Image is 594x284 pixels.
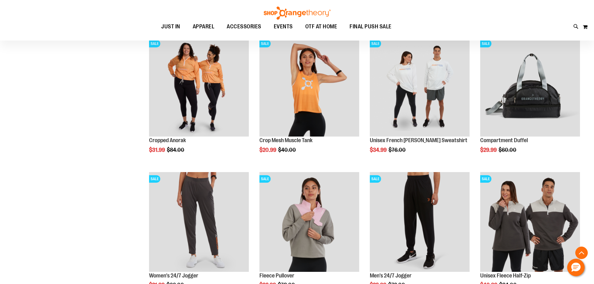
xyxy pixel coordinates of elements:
a: OTF AT HOME [299,20,344,34]
span: $76.00 [389,147,407,153]
span: JUST IN [161,20,180,34]
img: Unisex French Terry Crewneck Sweatshirt primary image [370,37,470,137]
a: ACCESSORIES [220,20,268,34]
span: SALE [149,175,160,183]
img: Product image for 24/7 Jogger [149,172,249,272]
a: Fleece Pullover [259,272,294,279]
span: SALE [259,40,271,47]
a: APPAREL [186,20,221,34]
img: Cropped Anorak primary image [149,37,249,137]
img: Product image for Fleece Pullover [259,172,359,272]
a: Unisex French [PERSON_NAME] Sweatshirt [370,137,467,143]
a: Cropped Anorak primary imageSALE [149,37,249,137]
span: $34.99 [370,147,388,153]
a: Product image for 24/7 JoggerSALE [149,172,249,273]
a: FINAL PUSH SALE [343,20,398,34]
a: JUST IN [155,20,186,34]
span: SALE [370,40,381,47]
span: $29.99 [480,147,498,153]
span: SALE [259,175,271,183]
img: Shop Orangetheory [263,7,331,20]
span: SALE [149,40,160,47]
a: EVENTS [268,20,299,34]
a: Compartment Duffel front SALE [480,37,580,137]
span: $60.00 [499,147,517,153]
a: Men's 24/7 Jogger [370,272,412,279]
a: Unisex French Terry Crewneck Sweatshirt primary imageSALE [370,37,470,137]
span: OTF AT HOME [305,20,337,34]
img: Crop Mesh Muscle Tank primary image [259,37,359,137]
div: product [256,34,362,169]
a: Women's 24/7 Jogger [149,272,198,279]
a: Cropped Anorak [149,137,186,143]
img: Product image for Unisex Fleece Half Zip [480,172,580,272]
a: Product image for Fleece PulloverSALE [259,172,359,273]
span: SALE [370,175,381,183]
a: Crop Mesh Muscle Tank [259,137,312,143]
span: $40.00 [278,147,297,153]
a: Product image for Unisex Fleece Half ZipSALE [480,172,580,273]
span: APPAREL [193,20,215,34]
div: product [146,34,252,169]
span: SALE [480,175,491,183]
span: EVENTS [274,20,293,34]
img: Compartment Duffel front [480,37,580,137]
div: product [367,34,473,169]
a: Product image for 24/7 JoggerSALE [370,172,470,273]
div: product [477,34,583,169]
a: Crop Mesh Muscle Tank primary imageSALE [259,37,359,137]
img: Product image for 24/7 Jogger [370,172,470,272]
span: SALE [480,40,491,47]
a: Unisex Fleece Half-Zip [480,272,531,279]
a: Compartment Duffel [480,137,528,143]
span: $84.00 [167,147,185,153]
button: Back To Top [575,247,588,259]
span: $31.99 [149,147,166,153]
span: $20.99 [259,147,277,153]
button: Hello, have a question? Let’s chat. [567,259,585,276]
span: FINAL PUSH SALE [350,20,392,34]
span: ACCESSORIES [227,20,261,34]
